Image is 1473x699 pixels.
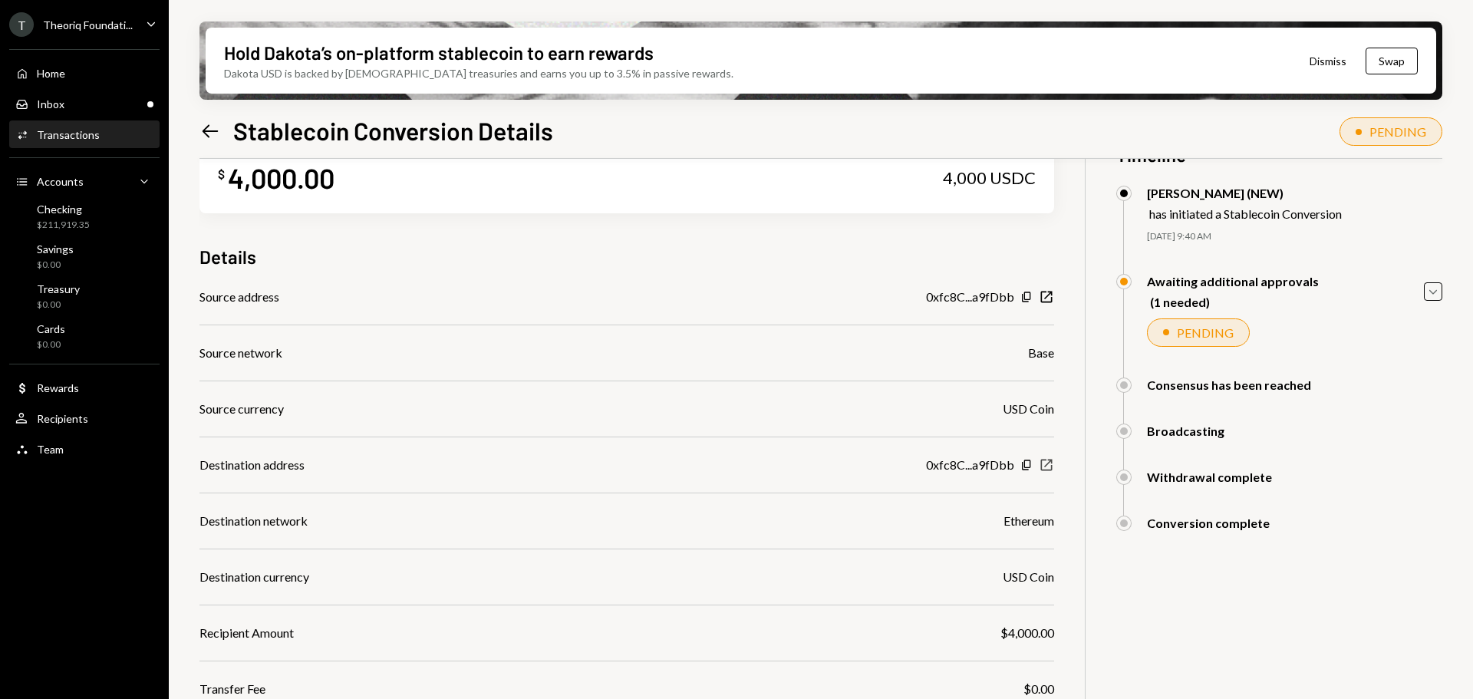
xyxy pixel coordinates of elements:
div: Conversion complete [1147,516,1270,530]
div: 0xfc8C...a9fDbb [926,456,1014,474]
div: Accounts [37,175,84,188]
div: USD Coin [1003,568,1054,586]
div: 4,000.00 [228,160,334,195]
div: Rewards [37,381,79,394]
div: PENDING [1369,124,1426,139]
button: Swap [1366,48,1418,74]
a: Home [9,59,160,87]
div: Transactions [37,128,100,141]
div: $0.00 [1023,680,1054,698]
div: Theoriq Foundati... [43,18,133,31]
div: USD Coin [1003,400,1054,418]
a: Cards$0.00 [9,318,160,354]
div: Cards [37,322,65,335]
h1: Stablecoin Conversion Details [233,115,553,146]
div: Home [37,67,65,80]
div: Dakota USD is backed by [DEMOGRAPHIC_DATA] treasuries and earns you up to 3.5% in passive rewards. [224,65,733,81]
div: Consensus has been reached [1147,378,1311,392]
div: Transfer Fee [199,680,265,698]
div: $211,919.35 [37,219,90,232]
div: Treasury [37,282,80,295]
a: Checking$211,919.35 [9,198,160,235]
div: T [9,12,34,37]
div: Recipients [37,412,88,425]
a: Transactions [9,120,160,148]
div: Destination network [199,512,308,530]
div: Awaiting additional approvals [1147,274,1319,289]
div: Inbox [37,97,64,110]
div: Withdrawal complete [1147,470,1272,484]
div: Source currency [199,400,284,418]
div: (1 needed) [1150,295,1319,309]
h3: Details [199,244,256,269]
div: Destination currency [199,568,309,586]
div: 4,000 USDC [943,167,1036,189]
div: Savings [37,242,74,256]
div: Source network [199,344,282,362]
div: Base [1028,344,1054,362]
div: Destination address [199,456,305,474]
div: Source address [199,288,279,306]
div: PENDING [1177,325,1234,340]
a: Accounts [9,167,160,195]
div: Team [37,443,64,456]
div: $0.00 [37,298,80,312]
a: Team [9,435,160,463]
div: $0.00 [37,259,74,272]
a: Inbox [9,90,160,117]
div: [DATE] 9:40 AM [1147,230,1442,243]
div: Ethereum [1003,512,1054,530]
div: Recipient Amount [199,624,294,642]
div: 0xfc8C...a9fDbb [926,288,1014,306]
div: Broadcasting [1147,424,1224,438]
a: Savings$0.00 [9,238,160,275]
div: $0.00 [37,338,65,351]
div: has initiated a Stablecoin Conversion [1149,206,1342,221]
div: [PERSON_NAME] (NEW) [1147,186,1342,200]
button: Dismiss [1290,43,1366,79]
div: $4,000.00 [1000,624,1054,642]
a: Recipients [9,404,160,432]
div: Hold Dakota’s on-platform stablecoin to earn rewards [224,40,654,65]
a: Treasury$0.00 [9,278,160,315]
div: Checking [37,203,90,216]
a: Rewards [9,374,160,401]
div: $ [218,167,225,182]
